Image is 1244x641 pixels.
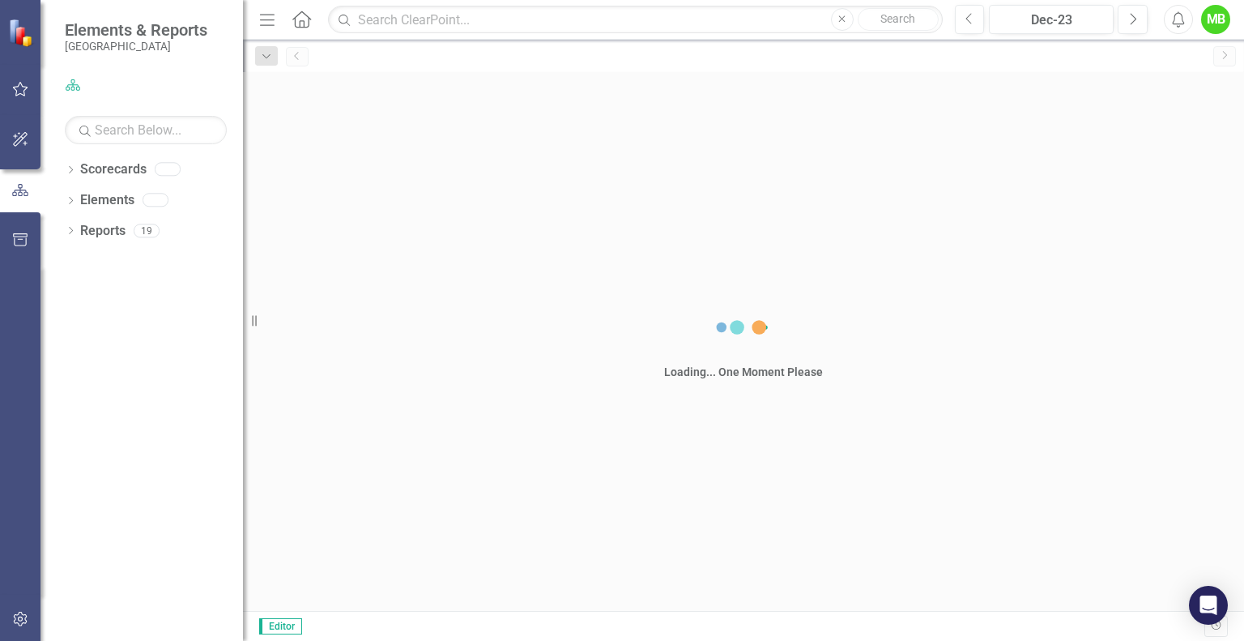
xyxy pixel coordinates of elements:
[664,364,823,380] div: Loading... One Moment Please
[989,5,1114,34] button: Dec-23
[65,116,227,144] input: Search Below...
[1189,586,1228,625] div: Open Intercom Messenger
[259,618,302,635] span: Editor
[65,20,207,40] span: Elements & Reports
[80,191,134,210] a: Elements
[80,160,147,179] a: Scorecards
[8,19,36,47] img: ClearPoint Strategy
[65,40,207,53] small: [GEOGRAPHIC_DATA]
[328,6,942,34] input: Search ClearPoint...
[1201,5,1230,34] button: MB
[134,224,160,237] div: 19
[995,11,1108,30] div: Dec-23
[880,12,915,25] span: Search
[858,8,939,31] button: Search
[80,222,126,241] a: Reports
